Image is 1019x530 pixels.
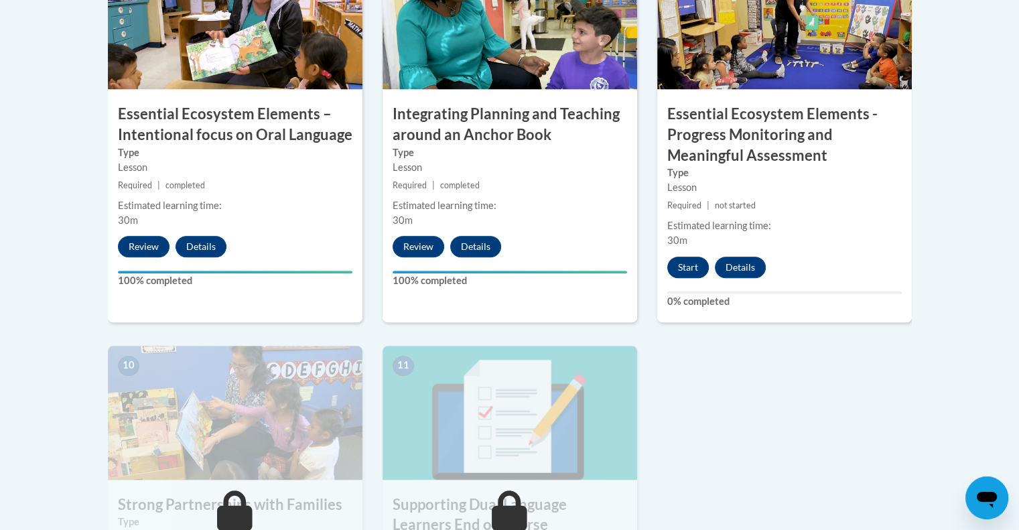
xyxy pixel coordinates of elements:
button: Details [715,257,766,278]
label: 100% completed [118,273,352,288]
span: Required [393,180,427,190]
div: Lesson [118,160,352,175]
span: completed [165,180,205,190]
label: Type [393,145,627,160]
h3: Essential Ecosystem Elements - Progress Monitoring and Meaningful Assessment [657,104,912,165]
label: 0% completed [667,294,902,309]
label: Type [118,515,352,529]
span: 30m [667,235,687,246]
span: | [432,180,435,190]
button: Start [667,257,709,278]
div: Lesson [667,180,902,195]
label: 100% completed [393,273,627,288]
span: | [707,200,709,210]
h3: Essential Ecosystem Elements – Intentional focus on Oral Language [108,104,362,145]
label: Type [667,165,902,180]
button: Details [176,236,226,257]
span: Required [118,180,152,190]
span: 30m [393,214,413,226]
img: Course Image [108,346,362,480]
button: Review [393,236,444,257]
button: Review [118,236,169,257]
span: 30m [118,214,138,226]
div: Your progress [118,271,352,273]
span: Required [667,200,701,210]
div: Your progress [393,271,627,273]
div: Lesson [393,160,627,175]
span: | [157,180,160,190]
span: 10 [118,356,139,376]
span: 11 [393,356,414,376]
img: Course Image [383,346,637,480]
iframe: Button to launch messaging window [965,476,1008,519]
label: Type [118,145,352,160]
button: Details [450,236,501,257]
span: completed [440,180,480,190]
h3: Strong Partnerships with Families [108,494,362,515]
span: not started [715,200,756,210]
div: Estimated learning time: [393,198,627,213]
div: Estimated learning time: [667,218,902,233]
h3: Integrating Planning and Teaching around an Anchor Book [383,104,637,145]
div: Estimated learning time: [118,198,352,213]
